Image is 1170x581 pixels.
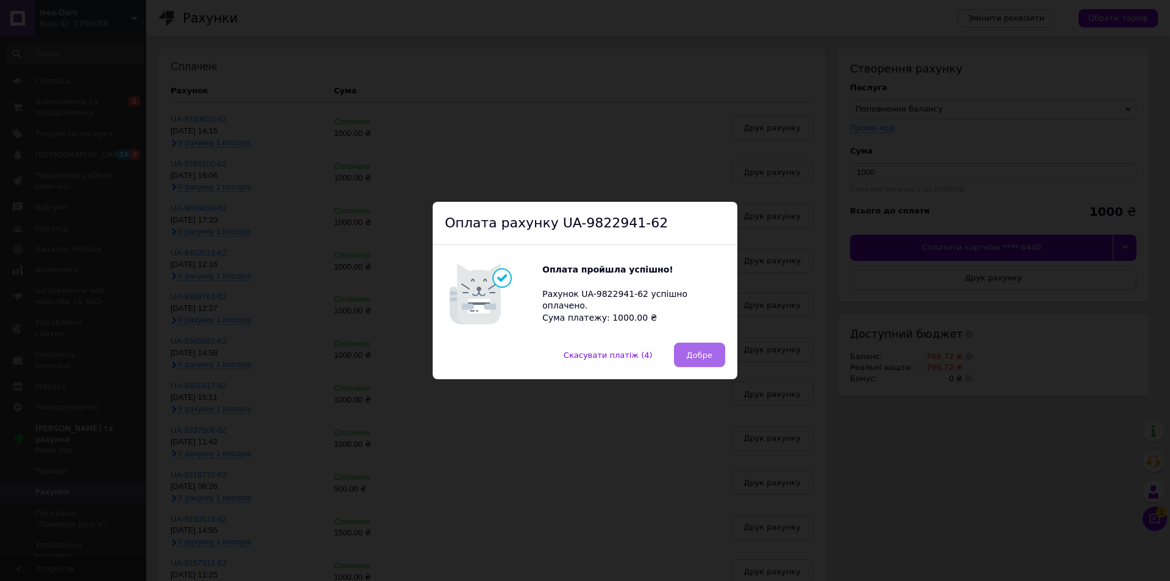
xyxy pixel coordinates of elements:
button: Добре [674,343,725,367]
span: Скасувати платіж (4) [564,351,653,360]
img: Котик говорить Оплата пройшла успішно! [445,257,542,330]
span: Добре [687,351,712,360]
div: Оплата рахунку UA-9822941-62 [433,202,737,246]
b: Оплата пройшла успішно! [542,265,673,274]
button: Скасувати платіж (4) [551,343,665,367]
div: Рахунок UA-9822941-62 успішно оплачено. Сума платежу: 1000.00 ₴ [542,264,725,324]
